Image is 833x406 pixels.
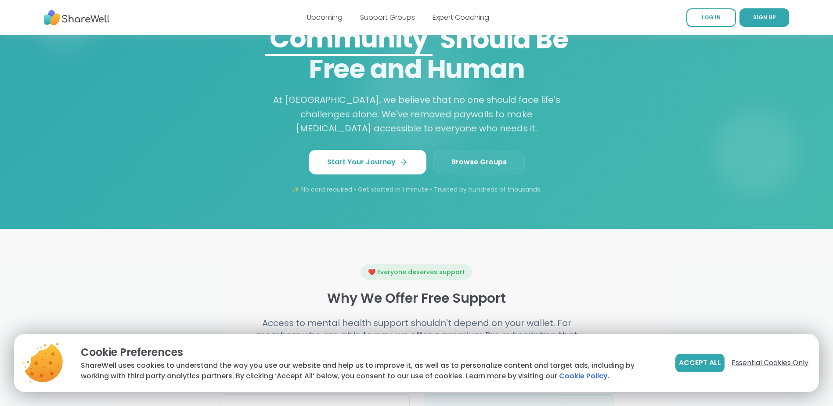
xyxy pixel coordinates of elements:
[81,344,661,360] p: Cookie Preferences
[327,157,408,167] span: Start Your Journey
[433,150,525,174] a: Browse Groups
[675,354,725,372] button: Accept All
[309,150,426,174] a: Start Your Journey
[686,8,736,27] a: LOG IN
[739,8,789,27] a: SIGN UP
[309,51,524,87] span: Free and Human
[265,22,433,55] div: Community
[433,12,489,22] a: Expert Coaching
[220,290,613,306] h3: Why We Offer Free Support
[269,93,564,136] p: At [GEOGRAPHIC_DATA], we believe that no one should face life's challenges alone. We've removed p...
[44,6,110,30] img: ShareWell Nav Logo
[732,358,808,368] span: Essential Cookies Only
[192,185,642,194] p: ✨ No card required • Get started in 1 minute • Trusted by hundreds of thousands.
[307,12,343,22] a: Upcoming
[753,14,776,21] span: SIGN UP
[360,12,415,22] a: Support Groups
[192,22,642,56] span: Should Be
[702,14,721,21] span: LOG IN
[248,317,585,366] h4: Access to mental health support shouldn't depend on your wallet. For members who are able to pay,...
[451,157,507,167] span: Browse Groups
[81,360,661,381] p: ShareWell uses cookies to understand the way you use our website and help us to improve it, as we...
[361,264,472,280] div: ❤️ Everyone deserves support
[679,358,721,368] span: Accept All
[559,371,609,381] a: Cookie Policy.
